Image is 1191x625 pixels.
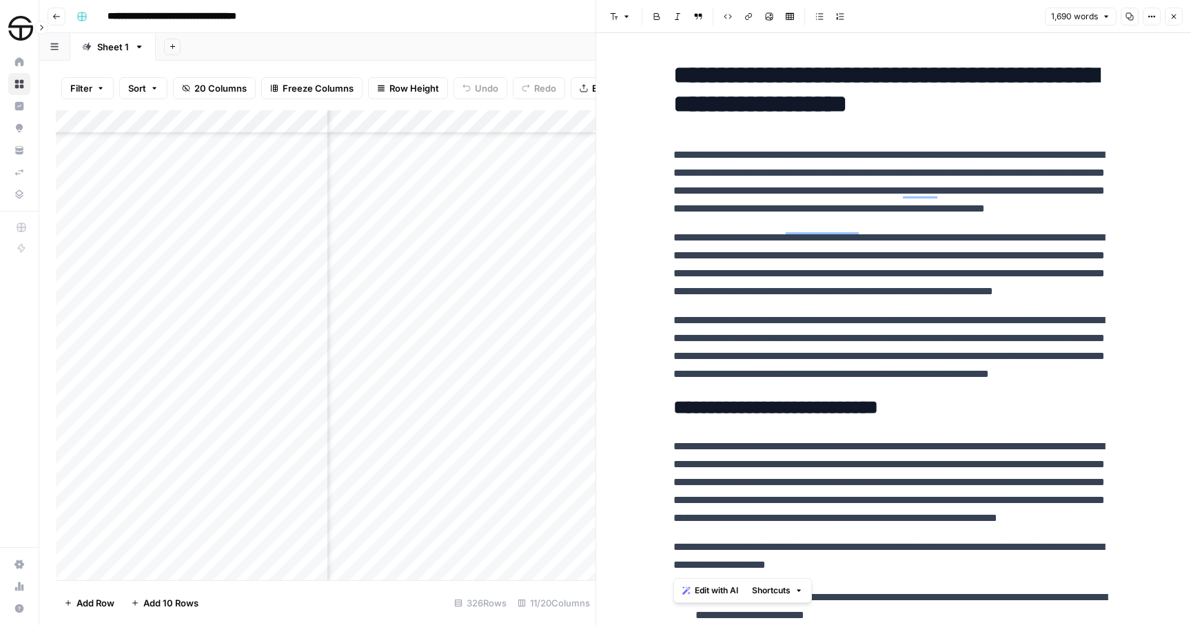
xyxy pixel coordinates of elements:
[571,77,650,99] button: Export CSV
[8,553,30,575] a: Settings
[77,596,114,610] span: Add Row
[8,95,30,117] a: Insights
[454,77,507,99] button: Undo
[1051,10,1098,23] span: 1,690 words
[513,77,565,99] button: Redo
[97,40,129,54] div: Sheet 1
[261,77,363,99] button: Freeze Columns
[677,582,744,600] button: Edit with AI
[119,77,167,99] button: Sort
[368,77,448,99] button: Row Height
[8,73,30,95] a: Browse
[173,77,256,99] button: 20 Columns
[389,81,439,95] span: Row Height
[1045,8,1117,25] button: 1,690 words
[512,592,595,614] div: 11/20 Columns
[123,592,207,614] button: Add 10 Rows
[475,81,498,95] span: Undo
[56,592,123,614] button: Add Row
[194,81,247,95] span: 20 Columns
[70,81,92,95] span: Filter
[8,139,30,161] a: Your Data
[695,584,738,597] span: Edit with AI
[70,33,156,61] a: Sheet 1
[534,81,556,95] span: Redo
[8,183,30,205] a: Data Library
[143,596,198,610] span: Add 10 Rows
[8,161,30,183] a: Syncs
[746,582,808,600] button: Shortcuts
[61,77,114,99] button: Filter
[8,575,30,597] a: Usage
[8,117,30,139] a: Opportunities
[752,584,791,597] span: Shortcuts
[8,16,33,41] img: SimpleTire Logo
[128,81,146,95] span: Sort
[8,51,30,73] a: Home
[449,592,512,614] div: 326 Rows
[8,11,30,45] button: Workspace: SimpleTire
[8,597,30,619] button: Help + Support
[283,81,354,95] span: Freeze Columns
